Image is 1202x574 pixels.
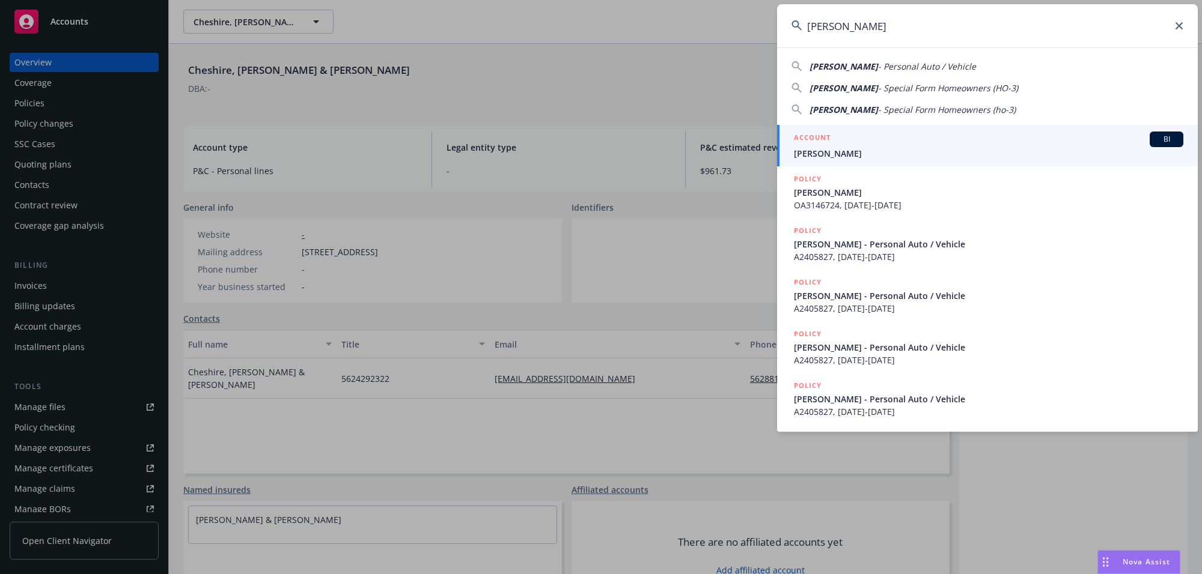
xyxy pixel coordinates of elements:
a: POLICY[PERSON_NAME]OA3146724, [DATE]-[DATE] [777,166,1198,218]
h5: POLICY [794,328,822,340]
span: [PERSON_NAME] - Personal Auto / Vehicle [794,341,1183,354]
span: OA3146724, [DATE]-[DATE] [794,199,1183,211]
div: Drag to move [1098,551,1113,573]
span: [PERSON_NAME] [794,186,1183,199]
span: - Special Form Homeowners (HO-3) [878,82,1018,94]
a: POLICY[PERSON_NAME] - Personal Auto / VehicleA2405827, [DATE]-[DATE] [777,270,1198,321]
h5: POLICY [794,225,822,237]
span: Nova Assist [1123,557,1170,567]
span: A2405827, [DATE]-[DATE] [794,405,1183,418]
h5: POLICY [794,276,822,288]
h5: POLICY [794,173,822,185]
span: [PERSON_NAME] - Personal Auto / Vehicle [794,289,1183,302]
a: POLICY[PERSON_NAME] - Personal Auto / VehicleA2405827, [DATE]-[DATE] [777,218,1198,270]
a: POLICY[PERSON_NAME] - Personal Auto / VehicleA2405827, [DATE]-[DATE] [777,373,1198,424]
span: [PERSON_NAME] - Personal Auto / Vehicle [794,393,1183,405]
span: [PERSON_NAME] [810,104,878,115]
span: - Personal Auto / Vehicle [878,61,976,72]
button: Nova Assist [1097,550,1180,574]
h5: POLICY [794,379,822,391]
span: [PERSON_NAME] - Personal Auto / Vehicle [794,238,1183,250]
span: - Special Form Homeowners (ho-3) [878,104,1016,115]
a: POLICY[PERSON_NAME] - Personal Auto / VehicleA2405827, [DATE]-[DATE] [777,321,1198,373]
span: BI [1155,134,1179,145]
span: [PERSON_NAME] [794,147,1183,160]
span: A2405827, [DATE]-[DATE] [794,354,1183,366]
h5: ACCOUNT [794,131,831,146]
span: [PERSON_NAME] [810,61,878,72]
span: A2405827, [DATE]-[DATE] [794,250,1183,263]
input: Search... [777,4,1198,47]
span: A2405827, [DATE]-[DATE] [794,302,1183,315]
span: [PERSON_NAME] [810,82,878,94]
a: ACCOUNTBI[PERSON_NAME] [777,125,1198,166]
